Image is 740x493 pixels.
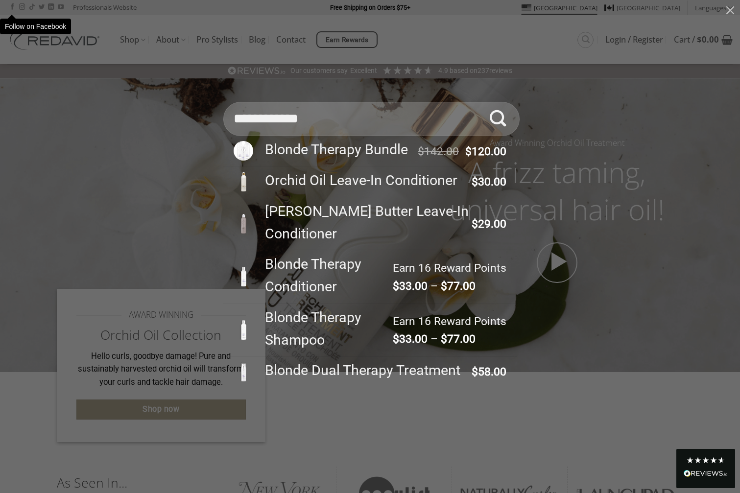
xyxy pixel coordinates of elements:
[472,217,506,231] bdi: 29.00
[234,172,253,191] img: REDAVID-Orchid-Oil-Leave-In-Conditioner-1-280x280.png
[258,169,469,192] div: Orchid Oil Leave-In Conditioner
[234,141,253,161] img: Blonde-Therapy-Bundle-280x280.png
[393,261,506,275] span: Earn 16 Reward Points
[258,306,390,352] div: Blonde Therapy Shampoo
[686,456,725,464] div: 4.8 Stars
[481,102,515,136] button: Submit
[430,332,438,346] span: –
[418,145,459,158] bdi: 142.00
[472,175,478,188] span: $
[465,145,506,158] bdi: 120.00
[430,280,438,293] span: –
[258,139,415,161] div: Blonde Therapy Bundle
[258,359,469,382] div: Blonde Dual Therapy Treatment
[441,280,476,293] bdi: 77.00
[234,320,253,340] img: REDAVID-Blonde-Therapy-Shampoo-for-Blonde-and-Highlightened-Hair-1-280x280.png
[234,214,253,234] img: REDAVID-Shea-Butter-Leave-in-Conditioner-1-280x280.png
[676,449,735,488] div: Read All Reviews
[684,468,728,481] div: Read All Reviews
[393,280,399,293] span: $
[393,332,399,346] span: $
[441,280,447,293] span: $
[472,365,478,378] span: $
[234,267,253,286] img: REDAVID-Blonde-Therapy-Conditioner-for-Blonde-and-Highlightened-Hair-1-280x280.png
[258,200,469,245] div: [PERSON_NAME] Butter Leave-In Conditioner
[418,145,424,158] span: $
[472,175,506,188] bdi: 30.00
[465,145,472,158] span: $
[441,332,476,346] bdi: 77.00
[234,362,253,381] img: REDAVID-Blonde-Dual-Therapy-for-Blonde-and-Highlightened-Hair-1-280x280.png
[258,253,390,298] div: Blonde Therapy Conditioner
[393,332,428,346] bdi: 33.00
[684,470,728,477] img: REVIEWS.io
[441,332,447,346] span: $
[393,315,506,328] span: Earn 16 Reward Points
[472,365,506,378] bdi: 58.00
[472,217,478,231] span: $
[393,280,428,293] bdi: 33.00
